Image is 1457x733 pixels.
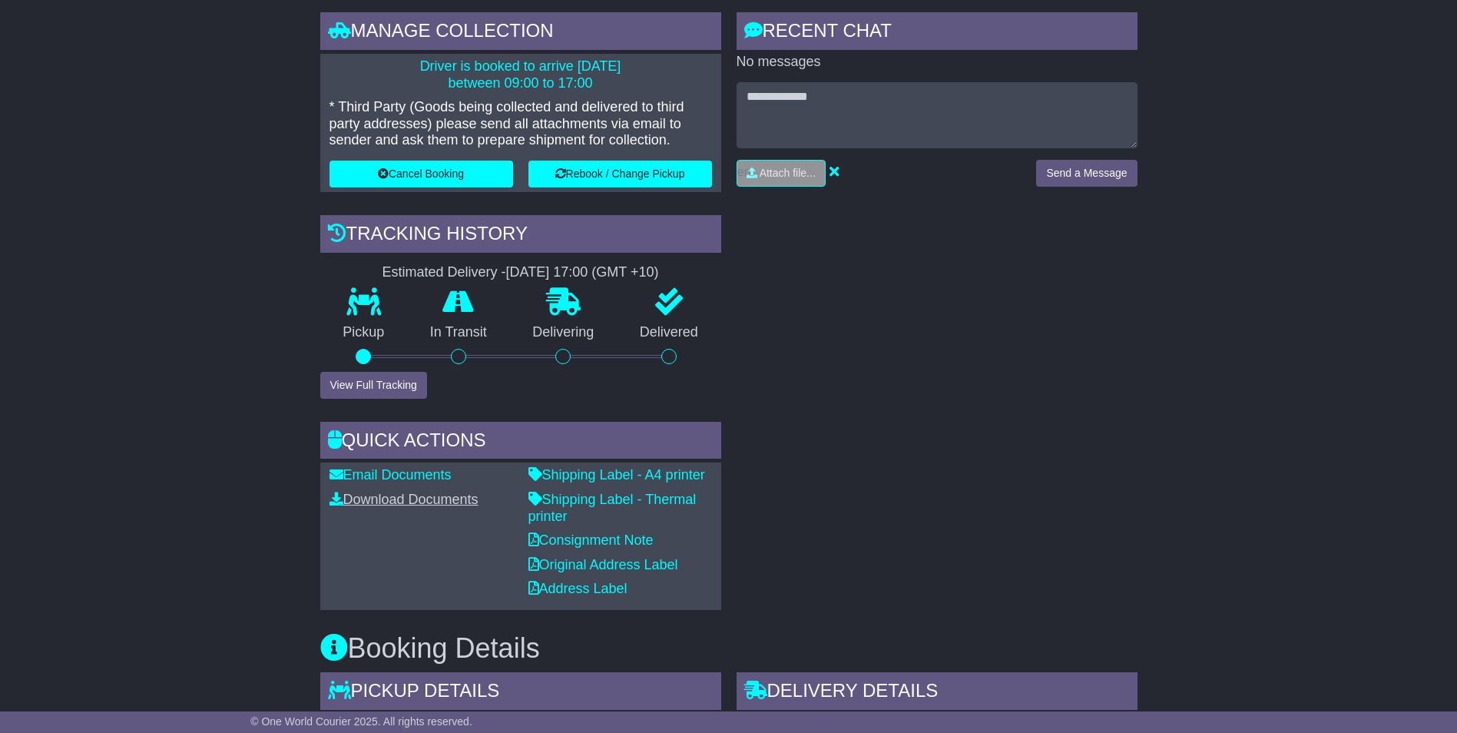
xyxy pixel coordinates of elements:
[528,161,712,187] button: Rebook / Change Pickup
[528,532,654,548] a: Consignment Note
[329,467,452,483] a: Email Documents
[320,264,721,281] div: Estimated Delivery -
[320,215,721,257] div: Tracking history
[737,672,1137,714] div: Delivery Details
[617,324,721,341] p: Delivered
[737,12,1137,54] div: RECENT CHAT
[510,324,618,341] p: Delivering
[407,324,510,341] p: In Transit
[329,58,712,91] p: Driver is booked to arrive [DATE] between 09:00 to 17:00
[737,54,1137,71] p: No messages
[528,467,705,483] a: Shipping Label - A4 printer
[528,492,697,524] a: Shipping Label - Thermal printer
[320,372,427,399] button: View Full Tracking
[528,557,678,572] a: Original Address Label
[320,672,721,714] div: Pickup Details
[320,422,721,463] div: Quick Actions
[320,324,408,341] p: Pickup
[528,581,628,596] a: Address Label
[250,715,472,728] span: © One World Courier 2025. All rights reserved.
[329,492,478,507] a: Download Documents
[329,99,712,149] p: * Third Party (Goods being collected and delivered to third party addresses) please send all atta...
[1036,160,1137,187] button: Send a Message
[329,161,513,187] button: Cancel Booking
[506,264,659,281] div: [DATE] 17:00 (GMT +10)
[320,12,721,54] div: Manage collection
[320,633,1137,664] h3: Booking Details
